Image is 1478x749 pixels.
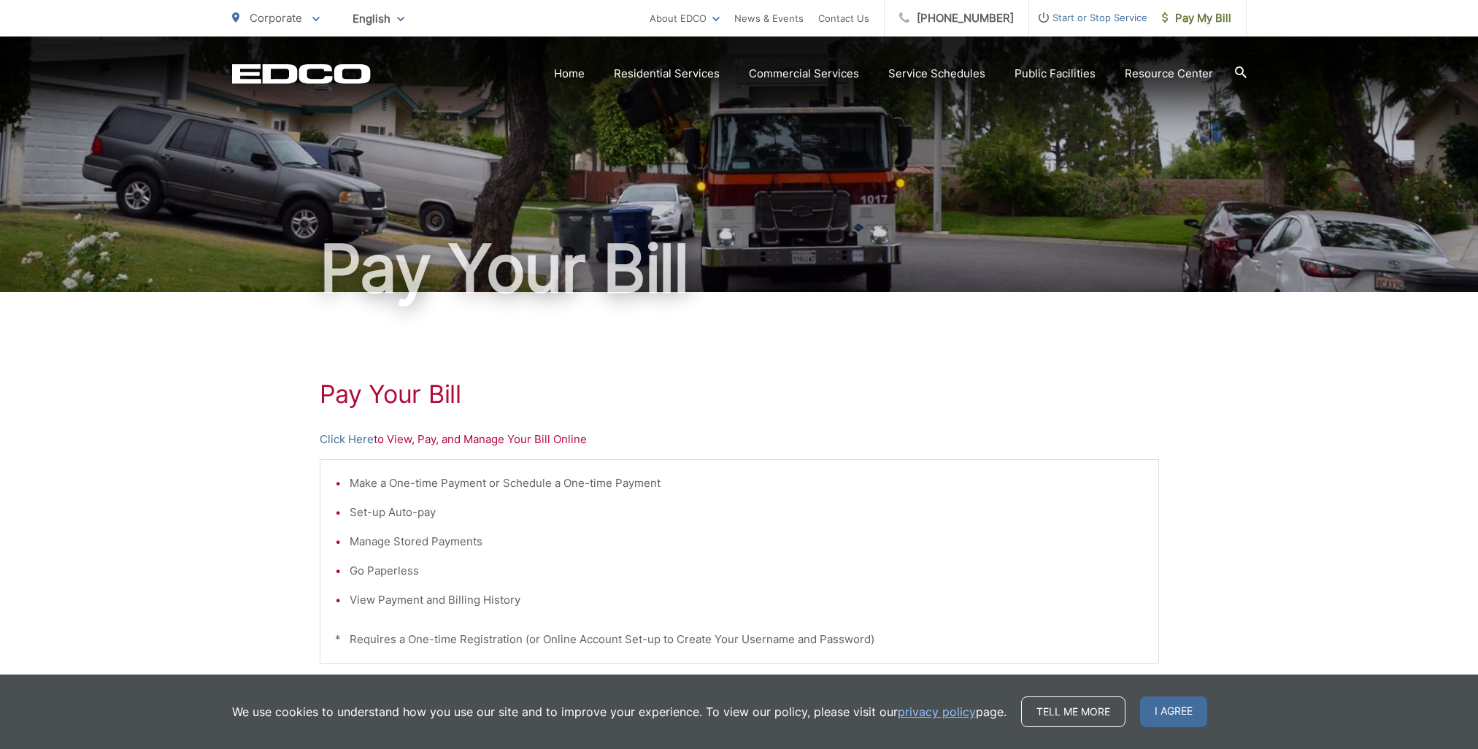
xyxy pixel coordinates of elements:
a: Tell me more [1021,696,1125,727]
h1: Pay Your Bill [320,380,1159,409]
span: I agree [1140,696,1207,727]
a: Home [554,65,585,82]
a: Service Schedules [888,65,985,82]
p: We use cookies to understand how you use our site and to improve your experience. To view our pol... [232,703,1006,721]
a: Click Here [320,431,374,448]
a: EDCD logo. Return to the homepage. [232,64,371,84]
a: News & Events [734,9,804,27]
li: View Payment and Billing History [350,591,1144,609]
span: Pay My Bill [1162,9,1231,27]
a: Public Facilities [1015,65,1096,82]
li: Make a One-time Payment or Schedule a One-time Payment [350,475,1144,492]
a: Residential Services [614,65,720,82]
span: Corporate [250,11,302,25]
p: to View, Pay, and Manage Your Bill Online [320,431,1159,448]
a: About EDCO [650,9,720,27]
p: * Requires a One-time Registration (or Online Account Set-up to Create Your Username and Password) [335,631,1144,648]
a: Resource Center [1125,65,1213,82]
a: privacy policy [898,703,976,721]
h1: Pay Your Bill [232,232,1247,305]
li: Manage Stored Payments [350,533,1144,550]
a: Commercial Services [749,65,859,82]
li: Set-up Auto-pay [350,504,1144,521]
span: English [342,6,415,31]
a: Contact Us [818,9,869,27]
li: Go Paperless [350,562,1144,580]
